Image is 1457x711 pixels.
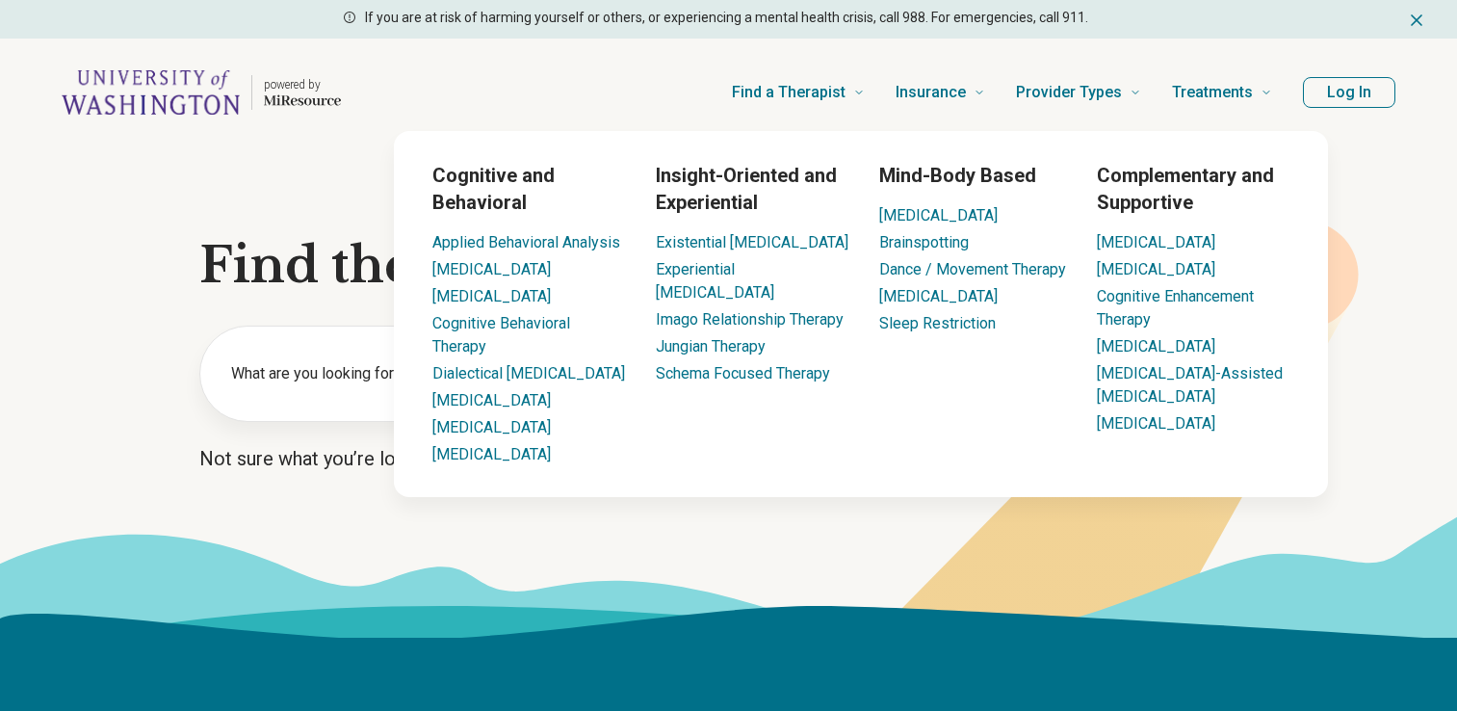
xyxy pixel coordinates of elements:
a: Dance / Movement Therapy [879,260,1066,278]
a: Applied Behavioral Analysis [432,233,620,251]
a: Cognitive Enhancement Therapy [1097,287,1254,329]
h3: Insight-Oriented and Experiential [656,162,848,216]
a: Treatments [1172,54,1272,131]
a: [MEDICAL_DATA] [1097,414,1215,433]
a: Provider Types [1016,54,1141,131]
a: Jungian Therapy [656,337,766,355]
a: [MEDICAL_DATA] [1097,260,1215,278]
a: Sleep Restriction [879,314,996,332]
a: Brainspotting [879,233,969,251]
button: Log In [1303,77,1395,108]
span: Insurance [896,79,966,106]
span: Treatments [1172,79,1253,106]
a: [MEDICAL_DATA] [1097,337,1215,355]
a: [MEDICAL_DATA] [879,287,998,305]
h1: Find the right mental health care for you [199,237,1259,295]
a: Find a Therapist [732,54,865,131]
p: powered by [264,77,341,92]
a: Home page [62,62,341,123]
a: [MEDICAL_DATA] [432,418,551,436]
p: If you are at risk of harming yourself or others, or experiencing a mental health crisis, call 98... [365,8,1088,28]
a: [MEDICAL_DATA] [432,260,551,278]
a: [MEDICAL_DATA]-Assisted [MEDICAL_DATA] [1097,364,1283,406]
p: Not sure what you’re looking for? [199,445,1259,472]
label: What are you looking for? [231,362,555,385]
a: [MEDICAL_DATA] [1097,233,1215,251]
a: [MEDICAL_DATA] [432,391,551,409]
a: [MEDICAL_DATA] [879,206,998,224]
a: [MEDICAL_DATA] [432,287,551,305]
div: Treatments [278,131,1444,497]
h3: Cognitive and Behavioral [432,162,625,216]
a: Experiential [MEDICAL_DATA] [656,260,774,302]
span: Find a Therapist [732,79,846,106]
h3: Complementary and Supportive [1097,162,1289,216]
a: Cognitive Behavioral Therapy [432,314,570,355]
a: Imago Relationship Therapy [656,310,844,329]
a: Dialectical [MEDICAL_DATA] [432,364,625,382]
a: Schema Focused Therapy [656,364,830,382]
a: Existential [MEDICAL_DATA] [656,233,848,251]
button: Dismiss [1407,8,1426,31]
a: Insurance [896,54,985,131]
a: [MEDICAL_DATA] [432,445,551,463]
h3: Mind-Body Based [879,162,1066,189]
span: Provider Types [1016,79,1122,106]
